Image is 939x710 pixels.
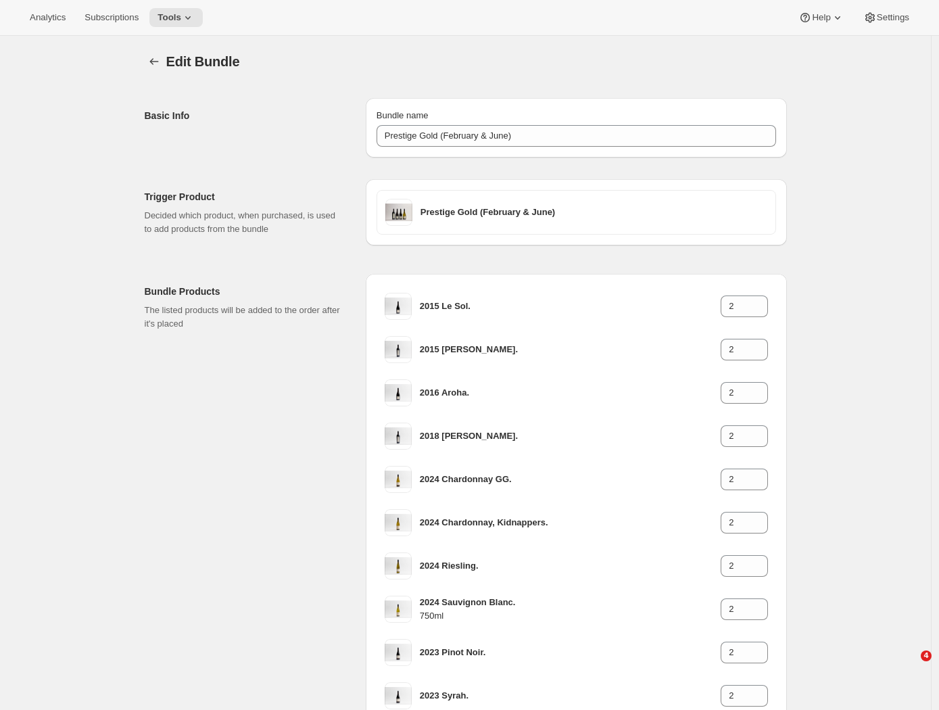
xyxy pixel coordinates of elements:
button: Settings [855,8,917,27]
span: Subscriptions [85,12,139,23]
span: Settings [877,12,909,23]
span: Tools [158,12,181,23]
h3: 2023 Syrah. [420,689,721,703]
h3: Prestige Gold (February & June) [420,206,767,219]
span: Help [812,12,830,23]
h3: 2024 Sauvignon Blanc. [420,596,721,609]
span: Edit Bundle [166,54,240,69]
iframe: Intercom live chat [893,650,925,683]
h3: 2016 Aroha. [420,386,721,400]
h2: Basic Info [145,109,344,122]
h3: 2024 Chardonnay, Kidnappers. [420,516,721,529]
p: The listed products will be added to the order after it's placed [145,304,344,331]
p: Decided which product, when purchased, is used to add products from the bundle [145,209,344,236]
h2: Bundle Products [145,285,344,298]
button: Subscriptions [76,8,147,27]
button: Analytics [22,8,74,27]
h3: 2024 Chardonnay GG. [420,473,721,486]
span: 4 [921,650,932,661]
button: Help [790,8,852,27]
h4: 750ml [420,609,721,623]
h2: Trigger Product [145,190,344,204]
span: Analytics [30,12,66,23]
button: Bundles [145,52,164,71]
h3: 2023 Pinot Noir. [420,646,721,659]
h3: 2018 [PERSON_NAME]. [420,429,721,443]
h3: 2024 Riesling. [420,559,721,573]
h3: 2015 Le Sol. [420,300,721,313]
input: ie. Smoothie box [377,125,776,147]
span: Bundle name [377,110,429,120]
h3: 2015 [PERSON_NAME]. [420,343,721,356]
button: Tools [149,8,203,27]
